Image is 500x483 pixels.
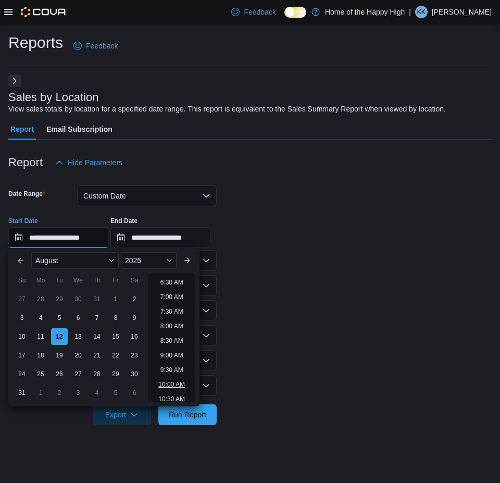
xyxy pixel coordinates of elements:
div: day-4 [89,385,105,401]
p: Home of the Happy High [325,6,405,18]
div: August, 2025 [12,290,144,402]
li: 8:00 AM [156,320,187,332]
button: Run Report [158,404,217,425]
div: day-10 [14,328,30,345]
h3: Report [8,156,43,169]
label: Date Range [8,190,45,198]
div: day-29 [51,291,68,307]
button: Custom Date [77,185,217,206]
p: [PERSON_NAME] [432,6,492,18]
button: Previous Month [12,252,29,269]
li: 10:00 AM [154,378,189,391]
p: | [409,6,411,18]
a: Feedback [69,35,122,56]
li: 7:30 AM [156,305,187,318]
button: Next month [179,252,195,269]
div: day-11 [32,328,49,345]
div: day-31 [14,385,30,401]
div: day-28 [89,366,105,382]
div: day-19 [51,347,68,364]
label: End Date [110,217,137,225]
div: Button. Open the month selector. August is currently selected. [31,252,119,269]
div: day-12 [51,328,68,345]
div: We [70,272,86,289]
li: 10:30 AM [154,393,189,405]
div: Tu [51,272,68,289]
ul: Time [148,273,195,402]
div: day-31 [89,291,105,307]
div: day-1 [107,291,124,307]
div: day-5 [51,309,68,326]
div: day-6 [70,309,86,326]
div: day-27 [14,291,30,307]
span: Report [10,119,34,140]
div: day-28 [32,291,49,307]
button: Open list of options [202,281,210,290]
li: 9:00 AM [156,349,187,362]
li: 8:30 AM [156,335,187,347]
input: Press the down key to open a popover containing a calendar. [110,227,210,248]
div: day-27 [70,366,86,382]
a: Feedback [227,2,280,22]
div: day-23 [126,347,143,364]
div: day-20 [70,347,86,364]
div: day-4 [32,309,49,326]
span: August [35,256,58,265]
div: View sales totals by location for a specified date range. This report is equivalent to the Sales ... [8,104,446,115]
input: Dark Mode [284,7,306,18]
div: day-25 [32,366,49,382]
div: day-13 [70,328,86,345]
div: day-30 [70,291,86,307]
input: Press the down key to enter a popover containing a calendar. Press the escape key to close the po... [8,227,108,248]
li: 7:00 AM [156,291,187,303]
span: Email Subscription [46,119,113,140]
span: 2025 [125,256,141,265]
div: day-26 [51,366,68,382]
span: Feedback [86,41,118,51]
img: Cova [21,7,67,17]
div: day-9 [126,309,143,326]
button: Hide Parameters [51,152,127,173]
div: day-1 [32,385,49,401]
button: Export [93,404,151,425]
div: Mo [32,272,49,289]
h1: Reports [8,32,63,53]
button: Next [8,75,21,87]
button: Open list of options [202,306,210,315]
span: Export [99,404,145,425]
div: day-24 [14,366,30,382]
div: Th [89,272,105,289]
div: day-2 [126,291,143,307]
div: day-7 [89,309,105,326]
span: Hide Parameters [68,157,122,168]
div: day-2 [51,385,68,401]
li: 6:30 AM [156,276,187,289]
div: day-21 [89,347,105,364]
li: 9:30 AM [156,364,187,376]
div: day-6 [126,385,143,401]
div: day-29 [107,366,124,382]
label: Start Date [8,217,38,225]
div: day-3 [70,385,86,401]
div: Su [14,272,30,289]
div: day-8 [107,309,124,326]
div: day-3 [14,309,30,326]
span: Run Report [169,410,206,420]
h3: Sales by Location [8,91,99,104]
div: day-5 [107,385,124,401]
div: day-17 [14,347,30,364]
div: day-16 [126,328,143,345]
div: Sa [126,272,143,289]
div: day-30 [126,366,143,382]
span: KK [417,6,426,18]
div: Kalvin Keys [415,6,428,18]
button: Open list of options [202,256,210,265]
span: Feedback [244,7,276,17]
div: Fr [107,272,124,289]
div: day-14 [89,328,105,345]
div: day-18 [32,347,49,364]
div: day-22 [107,347,124,364]
div: Button. Open the year selector. 2025 is currently selected. [121,252,177,269]
div: day-15 [107,328,124,345]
